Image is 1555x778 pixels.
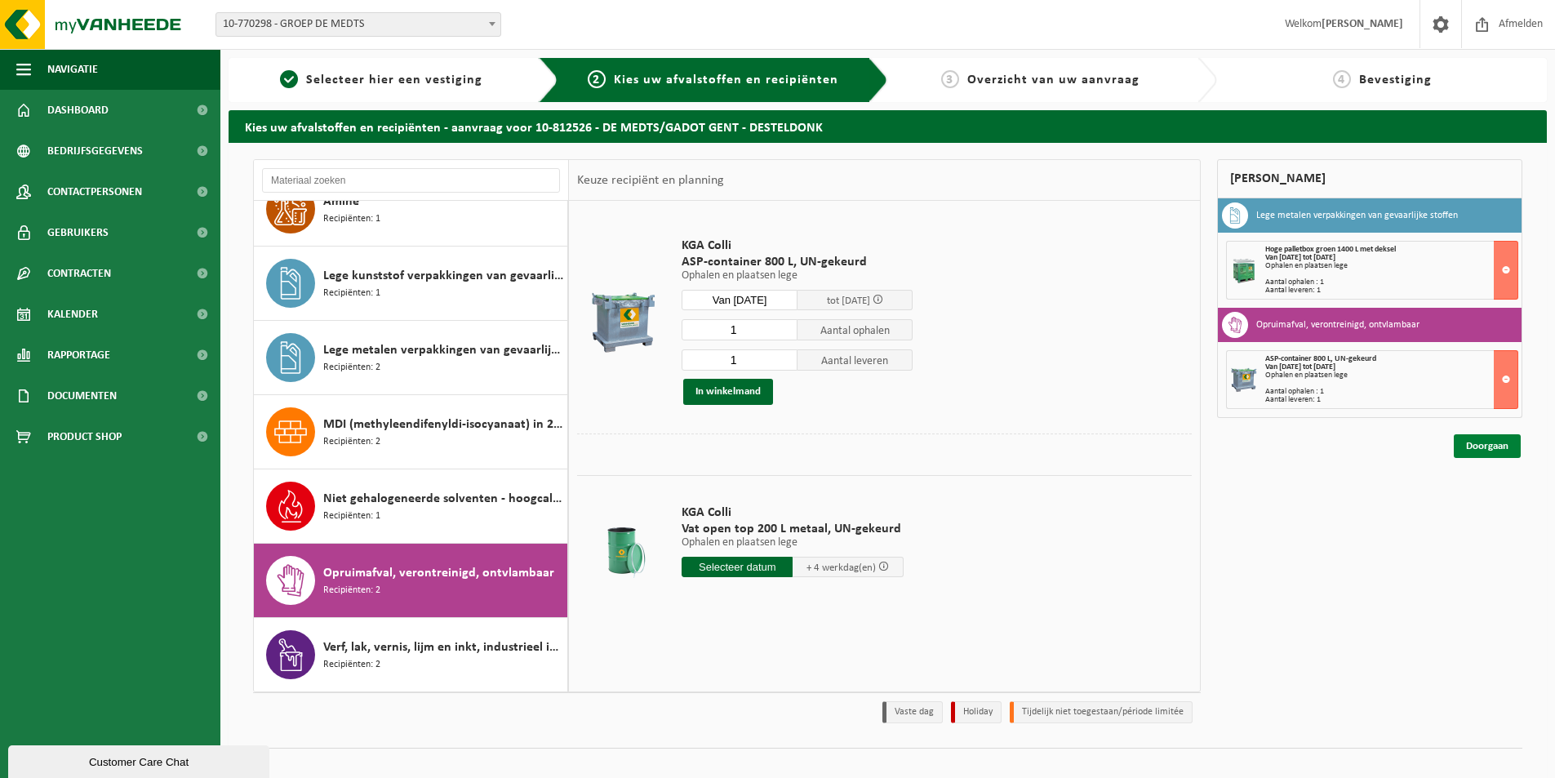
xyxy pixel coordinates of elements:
span: 10-770298 - GROEP DE MEDTS [215,12,501,37]
button: Amine Recipiënten: 1 [254,172,568,247]
iframe: chat widget [8,742,273,778]
span: Navigatie [47,49,98,90]
span: tot [DATE] [827,296,870,306]
li: Vaste dag [882,701,943,723]
span: Contracten [47,253,111,294]
div: Aantal leveren: 1 [1265,287,1517,295]
span: 2 [588,70,606,88]
span: Lege kunststof verpakkingen van gevaarlijke stoffen [323,266,563,286]
span: Documenten [47,376,117,416]
span: Kies uw afvalstoffen en recipiënten [614,73,838,87]
h3: Lege metalen verpakkingen van gevaarlijke stoffen [1256,202,1458,229]
span: Opruimafval, verontreinigd, ontvlambaar [323,563,554,583]
button: Verf, lak, vernis, lijm en inkt, industrieel in kleinverpakking Recipiënten: 2 [254,618,568,691]
h2: Kies uw afvalstoffen en recipiënten - aanvraag voor 10-812526 - DE MEDTS/GADOT GENT - DESTELDONK [229,110,1547,142]
input: Materiaal zoeken [262,168,560,193]
span: ASP-container 800 L, UN-gekeurd [1265,354,1376,363]
li: Holiday [951,701,1002,723]
span: Aantal ophalen [797,319,913,340]
span: Recipiënten: 1 [323,286,380,301]
span: Dashboard [47,90,109,131]
span: 3 [941,70,959,88]
span: Verf, lak, vernis, lijm en inkt, industrieel in kleinverpakking [323,638,563,657]
span: 1 [280,70,298,88]
span: Contactpersonen [47,171,142,212]
strong: Van [DATE] tot [DATE] [1265,362,1335,371]
p: Ophalen en plaatsen lege [682,270,913,282]
div: Ophalen en plaatsen lege [1265,371,1517,380]
div: Aantal ophalen : 1 [1265,388,1517,396]
span: + 4 werkdag(en) [806,562,876,573]
strong: Van [DATE] tot [DATE] [1265,253,1335,262]
span: Recipiënten: 1 [323,509,380,524]
span: Bedrijfsgegevens [47,131,143,171]
h3: Opruimafval, verontreinigd, ontvlambaar [1256,312,1419,338]
span: Bevestiging [1359,73,1432,87]
span: Rapportage [47,335,110,376]
div: Keuze recipiënt en planning [569,160,732,201]
div: [PERSON_NAME] [1217,159,1522,198]
p: Ophalen en plaatsen lege [682,537,904,549]
li: Tijdelijk niet toegestaan/période limitée [1010,701,1193,723]
span: Selecteer hier een vestiging [306,73,482,87]
span: 4 [1333,70,1351,88]
span: Kalender [47,294,98,335]
span: KGA Colli [682,238,913,254]
span: Lege metalen verpakkingen van gevaarlijke stoffen [323,340,563,360]
button: Opruimafval, verontreinigd, ontvlambaar Recipiënten: 2 [254,544,568,618]
span: Gebruikers [47,212,109,253]
span: Recipiënten: 2 [323,657,380,673]
a: Doorgaan [1454,434,1521,458]
input: Selecteer datum [682,557,793,577]
button: Lege metalen verpakkingen van gevaarlijke stoffen Recipiënten: 2 [254,321,568,395]
span: Overzicht van uw aanvraag [967,73,1140,87]
span: Niet gehalogeneerde solventen - hoogcalorisch in 200lt-vat [323,489,563,509]
span: Aantal leveren [797,349,913,371]
span: Product Shop [47,416,122,457]
button: Lege kunststof verpakkingen van gevaarlijke stoffen Recipiënten: 1 [254,247,568,321]
span: Recipiënten: 2 [323,583,380,598]
span: Vat open top 200 L metaal, UN-gekeurd [682,521,904,537]
span: MDI (methyleendifenyldi-isocyanaat) in 200 lt [323,415,563,434]
button: Niet gehalogeneerde solventen - hoogcalorisch in 200lt-vat Recipiënten: 1 [254,469,568,544]
span: Hoge palletbox groen 1400 L met deksel [1265,245,1396,254]
span: Recipiënten: 2 [323,360,380,376]
span: 10-770298 - GROEP DE MEDTS [216,13,500,36]
span: ASP-container 800 L, UN-gekeurd [682,254,913,270]
div: Aantal leveren: 1 [1265,396,1517,404]
strong: [PERSON_NAME] [1322,18,1403,30]
div: Aantal ophalen : 1 [1265,278,1517,287]
button: In winkelmand [683,379,773,405]
span: Recipiënten: 1 [323,211,380,227]
a: 1Selecteer hier een vestiging [237,70,526,90]
span: KGA Colli [682,505,904,521]
input: Selecteer datum [682,290,797,310]
button: MDI (methyleendifenyldi-isocyanaat) in 200 lt Recipiënten: 2 [254,395,568,469]
div: Ophalen en plaatsen lege [1265,262,1517,270]
span: Recipiënten: 2 [323,434,380,450]
span: Amine [323,192,359,211]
